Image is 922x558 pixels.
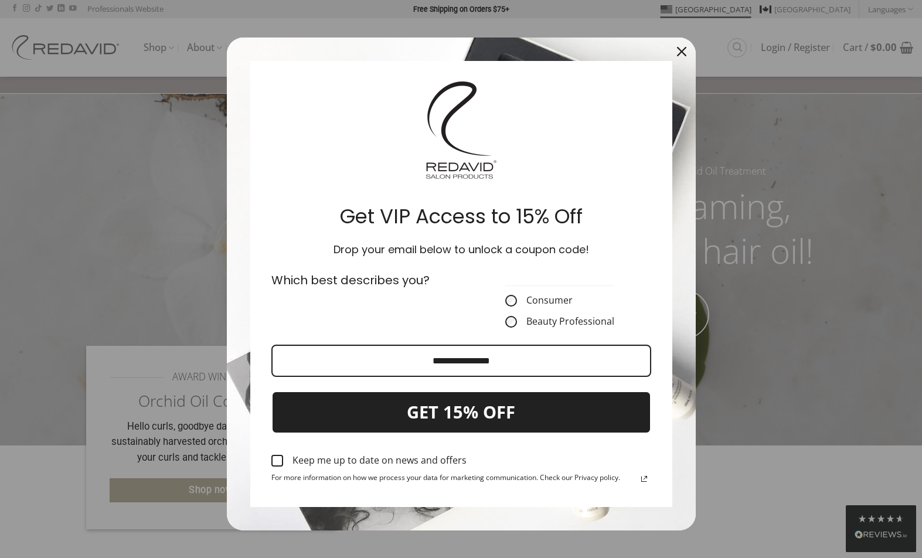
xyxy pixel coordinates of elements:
[505,271,614,328] fieldset: CustomerType
[271,474,620,486] span: For more information on how we process your data for marketing communication. Check our Privacy p...
[269,243,654,257] h3: Drop your email below to unlock a coupon code!
[269,204,654,229] h2: Get VIP Access to 15% Off
[668,38,696,66] button: Close
[637,472,651,486] a: Read our Privacy Policy
[637,472,651,486] svg: link icon
[292,455,467,466] div: Keep me up to date on news and offers
[505,295,614,307] label: Consumer
[271,271,454,289] p: Which best describes you?
[505,295,517,307] input: Consumer
[271,391,651,434] button: GET 15% OFF
[271,345,651,377] input: Email field
[505,316,614,328] label: Beauty Professional
[677,47,686,56] svg: close icon
[505,316,517,328] input: Beauty Professional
